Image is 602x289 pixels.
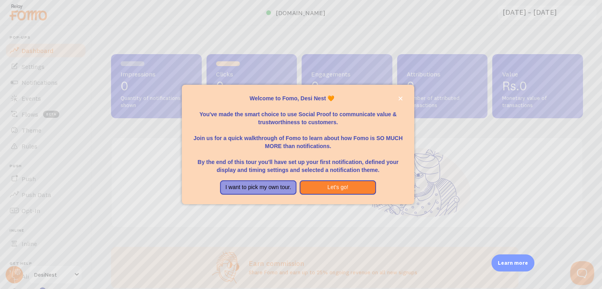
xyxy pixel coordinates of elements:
[491,254,534,271] div: Learn more
[396,94,405,103] button: close,
[191,126,404,150] p: Join us for a quick walkthrough of Fomo to learn about how Fomo is SO MUCH MORE than notifications.
[498,259,528,267] p: Learn more
[191,150,404,174] p: By the end of this tour you'll have set up your first notification, defined your display and timi...
[191,94,404,102] p: Welcome to Fomo, Desi Nest 🧡
[191,102,404,126] p: You've made the smart choice to use Social Proof to communicate value & trustworthiness to custom...
[182,85,414,204] div: Welcome to Fomo, Desi Nest 🧡You&amp;#39;ve made the smart choice to use Social Proof to communica...
[300,180,376,195] button: Let's go!
[220,180,296,195] button: I want to pick my own tour.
